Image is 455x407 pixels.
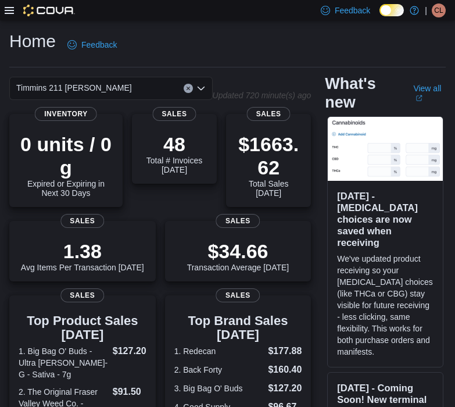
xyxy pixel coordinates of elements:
[415,95,422,102] svg: External link
[113,385,146,399] dd: $91.50
[19,345,108,380] dt: 1. Big Bag O' Buds - Ultra [PERSON_NAME]-G - Sativa - 7g
[335,5,370,16] span: Feedback
[216,214,260,228] span: Sales
[432,3,446,17] div: Cody Laurin-Savage
[174,383,264,394] dt: 3. Big Bag O' Buds
[268,381,302,395] dd: $127.20
[19,133,113,198] div: Expired or Expiring in Next 30 Days
[235,133,302,198] div: Total Sales [DATE]
[268,363,302,377] dd: $160.40
[23,5,75,16] img: Cova
[268,344,302,358] dd: $177.88
[379,16,380,17] span: Dark Mode
[325,74,399,112] h2: What's new
[16,81,132,95] span: Timmins 211 [PERSON_NAME]
[141,133,207,156] p: 48
[187,240,289,263] p: $34.66
[60,214,104,228] span: Sales
[141,133,207,174] div: Total # Invoices [DATE]
[174,314,302,342] h3: Top Brand Sales [DATE]
[337,190,433,248] h3: [DATE] - [MEDICAL_DATA] choices are now saved when receiving
[9,30,56,53] h1: Home
[21,240,144,263] p: 1.38
[216,288,260,302] span: Sales
[21,240,144,272] div: Avg Items Per Transaction [DATE]
[19,133,113,179] p: 0 units / 0 g
[213,91,311,100] p: Updated 720 minute(s) ago
[337,253,433,358] p: We've updated product receiving so your [MEDICAL_DATA] choices (like THCa or CBG) stay visible fo...
[184,84,193,93] button: Clear input
[60,288,104,302] span: Sales
[19,314,146,342] h3: Top Product Sales [DATE]
[153,107,196,121] span: Sales
[35,107,97,121] span: Inventory
[379,4,404,16] input: Dark Mode
[174,364,264,376] dt: 2. Back Forty
[434,3,443,17] span: CL
[113,344,146,358] dd: $127.20
[81,39,117,51] span: Feedback
[196,84,206,93] button: Open list of options
[174,345,264,357] dt: 1. Redecan
[187,240,289,272] div: Transaction Average [DATE]
[63,33,121,56] a: Feedback
[247,107,291,121] span: Sales
[413,84,446,102] a: View allExternal link
[425,3,427,17] p: |
[235,133,302,179] p: $1663.62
